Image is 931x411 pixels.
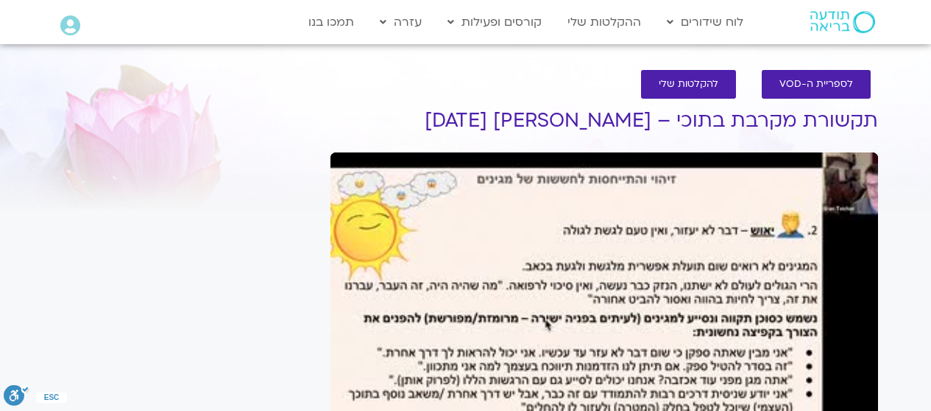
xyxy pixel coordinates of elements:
[762,70,871,99] a: לספריית ה-VOD
[810,11,875,33] img: תודעה בריאה
[659,79,718,90] span: להקלטות שלי
[372,8,429,36] a: עזרה
[560,8,648,36] a: ההקלטות שלי
[641,70,736,99] a: להקלטות שלי
[440,8,549,36] a: קורסים ופעילות
[779,79,853,90] span: לספריית ה-VOD
[301,8,361,36] a: תמכו בנו
[659,8,751,36] a: לוח שידורים
[330,110,878,132] h1: תקשורת מקרבת בתוכי – [PERSON_NAME] [DATE]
